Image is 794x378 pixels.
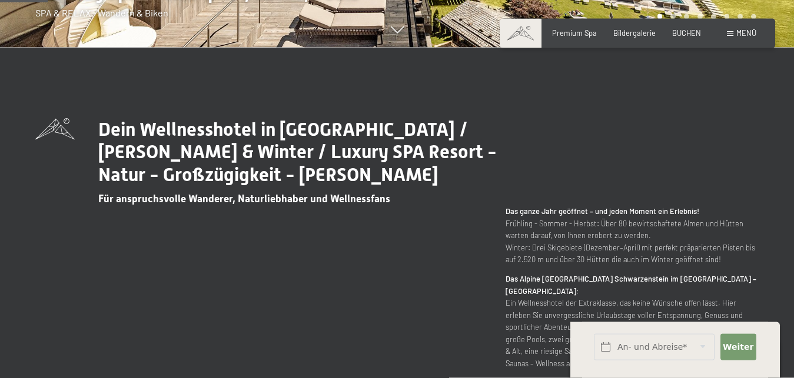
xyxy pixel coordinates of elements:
strong: Das Alpine [GEOGRAPHIC_DATA] Schwarzenstein im [GEOGRAPHIC_DATA] – [GEOGRAPHIC_DATA]: [506,274,756,295]
a: Premium Spa [552,28,597,38]
div: Carousel Page 5 [711,14,716,19]
span: Für anspruchsvolle Wanderer, Naturliebhaber und Wellnessfans [98,193,390,205]
a: BUCHEN [672,28,701,38]
div: Carousel Page 2 [670,14,676,19]
div: Carousel Page 4 [697,14,703,19]
button: Weiter [720,334,757,360]
strong: Das ganze Jahr geöffnet – und jeden Moment ein Erlebnis! [506,206,699,216]
div: Carousel Pagination [653,14,756,19]
span: Weiter [723,342,753,353]
div: Carousel Page 1 (Current Slide) [657,14,663,19]
span: Menü [736,28,756,38]
div: Carousel Page 3 [684,14,689,19]
div: Carousel Page 7 [737,14,743,19]
div: Carousel Page 8 [751,14,756,19]
p: Ein Wellnesshotel der Extraklasse, das keine Wünsche offen lässt. Hier erleben Sie unvergessliche... [506,273,759,369]
a: Bildergalerie [613,28,656,38]
div: Carousel Page 6 [725,14,730,19]
p: Frühling - Sommer - Herbst: Über 80 bewirtschaftete Almen und Hütten warten darauf, von Ihnen ero... [506,205,759,265]
span: Dein Wellnesshotel in [GEOGRAPHIC_DATA] / [PERSON_NAME] & Winter / Luxury SPA Resort - Natur - Gr... [98,118,497,186]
